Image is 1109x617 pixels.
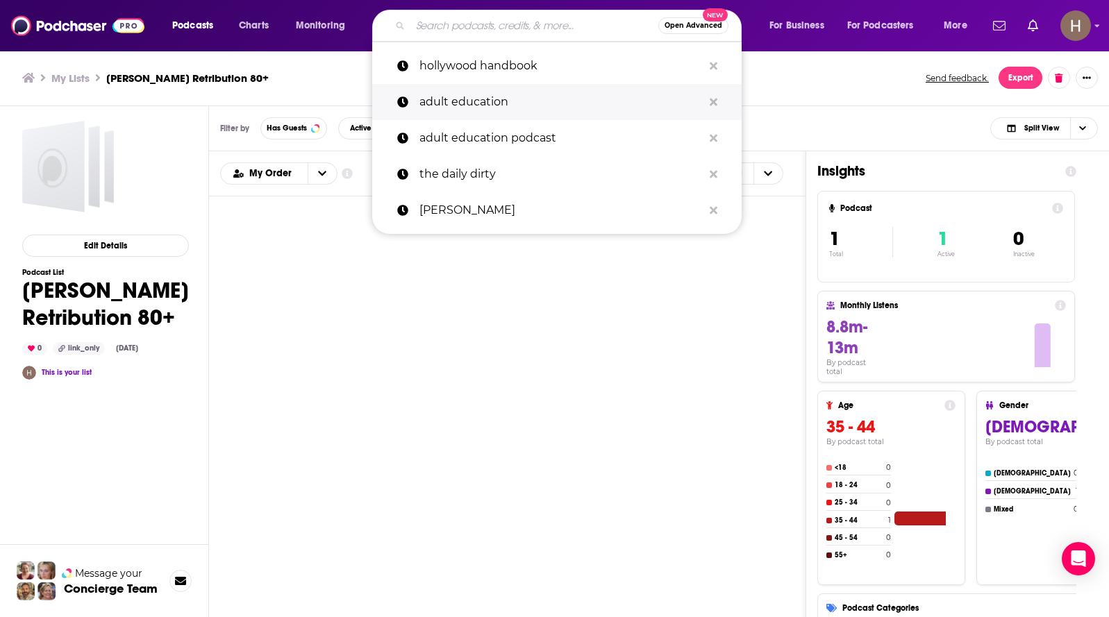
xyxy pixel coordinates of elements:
h3: [PERSON_NAME] Retribution 80+ [106,71,269,85]
h4: 55+ [835,551,883,559]
img: hpoole [22,366,36,380]
span: Message your [75,566,142,580]
h3: Concierge Team [64,582,158,595]
h4: Mixed [994,505,1071,514]
div: Search podcasts, credits, & more... [385,10,755,42]
h4: [DEMOGRAPHIC_DATA] [994,487,1073,496]
button: open menu [286,15,363,37]
button: Export [999,67,1042,89]
span: My Order [249,169,297,178]
h4: [DEMOGRAPHIC_DATA] [994,469,1071,477]
div: Open Intercom Messenger [1062,542,1095,575]
button: Show More Button [1076,67,1098,89]
span: Charts [239,16,269,35]
button: Choose View [990,117,1098,140]
h4: Age [838,400,939,410]
h4: 35 - 44 [835,516,885,525]
span: 8.8m-13m [826,316,867,358]
a: adult education [372,84,742,120]
p: joe gollaway [419,192,703,228]
span: Monitoring [296,16,345,35]
a: Charts [230,15,277,37]
span: New [703,8,728,22]
a: adult education podcast [372,120,742,156]
span: Split View [1024,124,1059,132]
button: Edit Details [22,235,189,257]
button: Active [338,117,383,140]
p: the daily dirty [419,156,703,192]
span: 1 [829,227,840,251]
h4: 0 [1074,505,1078,514]
span: Active [350,124,372,132]
h3: Filter by [220,124,249,133]
a: Jon Karl Retribution 80+ [22,121,114,212]
a: hollywood handbook [372,48,742,84]
h3: 35 - 44 [826,416,956,437]
img: User Profile [1060,10,1091,41]
a: the daily dirty [372,156,742,192]
button: open menu [760,15,842,37]
span: Open Advanced [665,22,722,29]
button: open menu [838,15,934,37]
p: adult education podcast [419,120,703,156]
h4: 1 [1076,487,1078,496]
h4: 0 [886,463,891,472]
div: 0 [22,342,47,355]
h4: 0 [886,550,891,559]
p: Inactive [1013,251,1035,257]
p: Active [937,251,955,257]
a: This is your list [42,368,92,377]
button: open menu [162,15,231,37]
span: Podcasts [172,16,213,35]
a: [PERSON_NAME] [372,192,742,228]
h1: Insights [817,162,1054,180]
p: hollywood handbook [419,48,703,84]
a: Show additional information [342,167,353,180]
img: Jules Profile [37,561,56,580]
button: open menu [934,15,985,37]
h4: 0 [886,498,891,507]
img: Sydney Profile [17,561,35,580]
h3: Podcast List [22,268,189,277]
img: Podchaser - Follow, Share and Rate Podcasts [11,12,144,39]
p: Total [829,251,892,257]
span: 1 [937,227,948,251]
button: Show profile menu [1060,10,1091,41]
h2: Choose List sort [220,162,337,185]
h4: 25 - 34 [835,498,883,507]
h4: 1 [888,516,891,525]
span: 0 [1013,227,1024,251]
a: Show notifications dropdown [1022,14,1044,37]
h4: 0 [1074,468,1078,477]
button: open menu [308,163,337,184]
h4: By podcast total [826,358,883,376]
a: My Lists [51,71,90,85]
img: Jon Profile [17,582,35,600]
img: Barbara Profile [37,582,56,600]
button: Open AdvancedNew [658,17,728,34]
h4: <18 [835,464,883,472]
div: link_only [53,342,105,355]
button: Send feedback. [922,72,993,84]
h4: Podcast Categories [842,603,1098,613]
h4: Podcast [840,203,1047,213]
span: For Business [769,16,824,35]
span: More [944,16,967,35]
h4: 0 [886,481,891,490]
button: Has Guests [260,117,327,140]
button: open menu [221,169,308,178]
h4: 18 - 24 [835,481,883,489]
a: Show notifications dropdown [987,14,1011,37]
p: adult education [419,84,703,120]
span: Has Guests [267,124,307,132]
span: Logged in as hpoole [1060,10,1091,41]
h4: 0 [886,533,891,542]
span: For Podcasters [847,16,914,35]
h4: 45 - 54 [835,534,883,542]
h4: Monthly Listens [840,301,1049,310]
